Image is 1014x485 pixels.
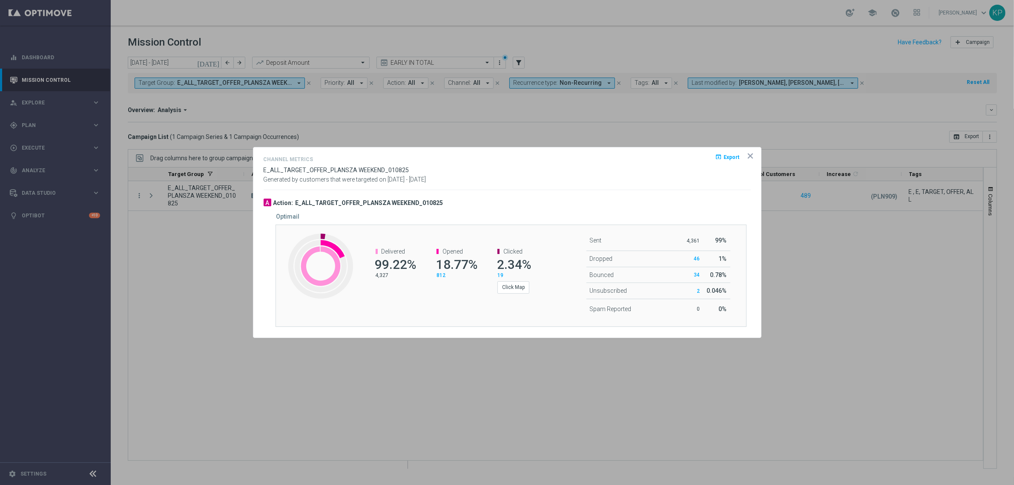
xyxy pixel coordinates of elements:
[590,306,632,312] span: Spam Reported
[715,153,722,160] i: open_in_browser
[715,152,741,162] button: open_in_browser Export
[683,237,700,244] p: 4,361
[710,271,727,278] span: 0.78%
[503,248,523,255] span: Clicked
[264,176,387,183] span: Generated by customers that were targeted on
[388,176,426,183] span: [DATE] - [DATE]
[382,248,405,255] span: Delivered
[376,272,415,279] p: 4,327
[590,287,627,294] span: Unsubscribed
[683,306,700,312] p: 0
[590,255,613,262] span: Dropped
[707,287,727,294] span: 0.046%
[264,156,313,162] h4: Channel Metrics
[590,237,602,244] span: Sent
[694,256,700,262] span: 46
[273,199,293,207] h3: Action:
[436,257,477,272] span: 18.77%
[746,152,755,160] opti-icon: icon
[590,271,614,278] span: Bounced
[442,248,463,255] span: Opened
[497,281,529,293] button: Click Map
[375,257,417,272] span: 99.22%
[437,272,445,278] span: 812
[724,154,740,160] span: Export
[697,288,700,294] span: 2
[497,257,531,272] span: 2.34%
[719,306,727,312] span: 0%
[497,272,503,278] span: 19
[264,199,271,206] div: A
[715,237,727,244] span: 99%
[264,167,409,173] span: E_ALL_TARGET_OFFER_PLANSZA WEEKEND_010825
[694,272,700,278] span: 34
[719,255,727,262] span: 1%
[296,199,443,207] h3: E_ALL_TARGET_OFFER_PLANSZA WEEKEND_010825
[276,213,300,220] h5: Optimail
